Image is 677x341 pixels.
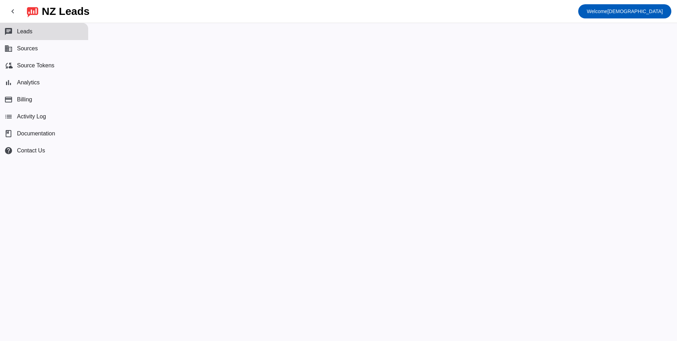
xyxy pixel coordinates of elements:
[27,5,38,17] img: logo
[587,9,607,14] span: Welcome
[42,6,90,16] div: NZ Leads
[17,79,40,86] span: Analytics
[17,45,38,52] span: Sources
[4,129,13,138] span: book
[4,78,13,87] mat-icon: bar_chart
[17,96,32,103] span: Billing
[8,7,17,16] mat-icon: chevron_left
[4,61,13,70] mat-icon: cloud_sync
[17,113,46,120] span: Activity Log
[17,130,55,137] span: Documentation
[4,27,13,36] mat-icon: chat
[4,146,13,155] mat-icon: help
[17,147,45,154] span: Contact Us
[4,95,13,104] mat-icon: payment
[4,44,13,53] mat-icon: business
[578,4,671,18] button: Welcome[DEMOGRAPHIC_DATA]
[17,62,55,69] span: Source Tokens
[17,28,33,35] span: Leads
[4,112,13,121] mat-icon: list
[587,6,663,16] span: [DEMOGRAPHIC_DATA]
